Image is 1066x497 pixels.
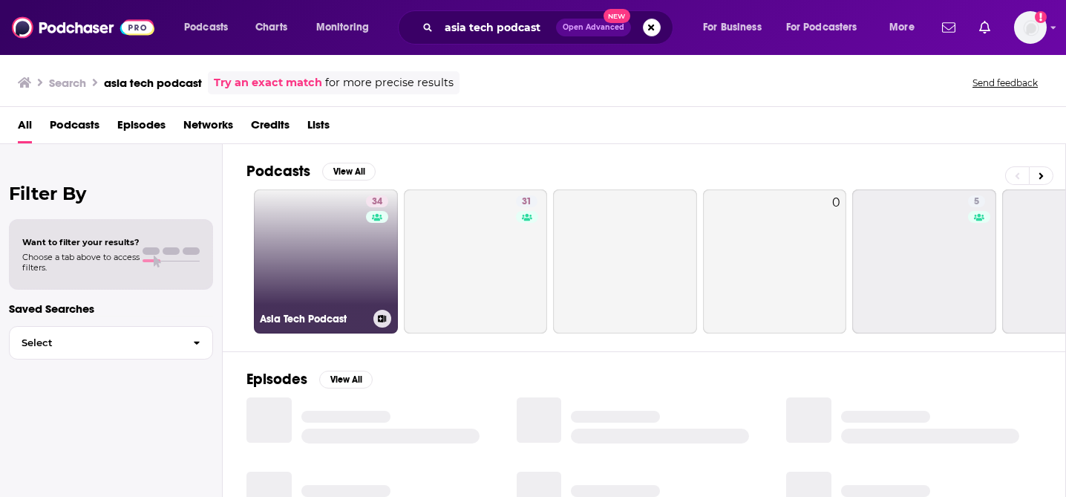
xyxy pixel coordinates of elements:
[366,195,388,207] a: 34
[10,338,181,348] span: Select
[973,15,996,40] a: Show notifications dropdown
[1014,11,1047,44] button: Show profile menu
[322,163,376,181] button: View All
[852,189,996,334] a: 5
[1014,11,1047,44] img: User Profile
[889,17,915,38] span: More
[50,113,99,143] a: Podcasts
[254,189,398,334] a: 34Asia Tech Podcast
[183,113,233,143] a: Networks
[316,17,369,38] span: Monitoring
[693,16,780,39] button: open menu
[246,370,373,389] a: EpisodesView All
[319,371,373,389] button: View All
[604,9,630,23] span: New
[306,16,388,39] button: open menu
[325,74,454,91] span: for more precise results
[22,252,140,273] span: Choose a tab above to access filters.
[214,74,322,91] a: Try an exact match
[246,16,296,39] a: Charts
[372,195,382,209] span: 34
[404,189,548,334] a: 31
[516,195,537,207] a: 31
[246,162,310,181] h2: Podcasts
[556,19,631,36] button: Open AdvancedNew
[968,77,1042,89] button: Send feedback
[184,17,228,38] span: Podcasts
[246,162,376,181] a: PodcastsView All
[563,24,624,31] span: Open Advanced
[786,17,857,38] span: For Podcasters
[12,13,154,42] img: Podchaser - Follow, Share and Rate Podcasts
[18,113,32,143] a: All
[832,195,840,328] div: 0
[974,195,979,209] span: 5
[260,313,367,325] h3: Asia Tech Podcast
[104,76,202,90] h3: asia tech podcast
[879,16,933,39] button: open menu
[522,195,532,209] span: 31
[9,183,213,204] h2: Filter By
[1014,11,1047,44] span: Logged in as WachsmanSG
[49,76,86,90] h3: Search
[412,10,687,45] div: Search podcasts, credits, & more...
[307,113,330,143] a: Lists
[703,189,847,334] a: 0
[255,17,287,38] span: Charts
[1035,11,1047,23] svg: Add a profile image
[968,195,985,207] a: 5
[251,113,290,143] a: Credits
[246,370,307,389] h2: Episodes
[9,326,213,360] button: Select
[776,16,879,39] button: open menu
[117,113,166,143] a: Episodes
[174,16,247,39] button: open menu
[22,237,140,247] span: Want to filter your results?
[439,16,556,39] input: Search podcasts, credits, & more...
[936,15,961,40] a: Show notifications dropdown
[9,302,213,316] p: Saved Searches
[703,17,762,38] span: For Business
